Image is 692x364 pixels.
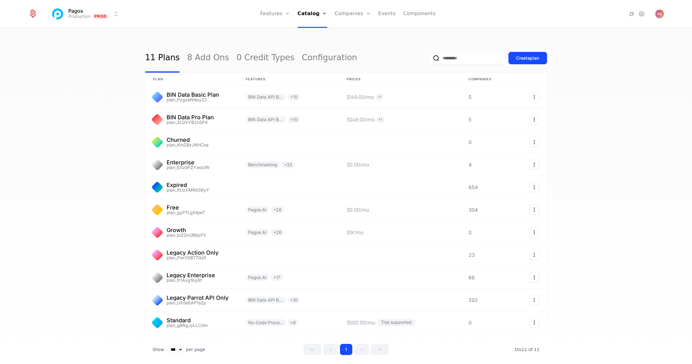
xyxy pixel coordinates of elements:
img: Pagos [50,6,65,21]
button: Open user button [655,10,664,18]
button: Select action [529,182,539,192]
a: 8 Add Ons [187,44,229,73]
button: Go to page 1 [340,344,352,355]
a: Integrations [628,10,635,18]
span: Pagos [68,8,83,13]
a: Settings [638,10,645,18]
span: 11 [514,347,539,352]
div: Production [68,13,90,19]
button: Select action [529,160,539,170]
button: Select environment [52,7,120,21]
button: Go to first page [304,344,321,355]
button: Go to last page [371,344,389,355]
button: Go to next page [354,344,369,355]
button: Select action [529,92,539,102]
select: Select page size [167,345,183,353]
button: Select action [529,205,539,215]
th: Prices [339,73,461,86]
span: Prod [93,14,108,19]
button: Select action [529,115,539,125]
a: 0 Credit Types [236,44,294,73]
th: plan [146,73,238,86]
span: per page [186,346,205,353]
div: Create plan [516,55,539,61]
div: Page navigation [304,344,389,355]
button: Createplan [508,52,547,64]
button: Select action [529,318,539,328]
button: Select action [529,227,539,237]
button: Select action [529,250,539,260]
button: Select action [529,295,539,305]
a: Configuration [302,44,357,73]
button: Select action [529,273,539,282]
div: Table pagination [145,344,547,355]
span: 1 to 11 of [514,347,534,352]
img: Andy Barker [655,10,664,18]
a: 11 Plans [145,44,180,73]
button: Go to previous page [323,344,338,355]
th: Features [238,73,339,86]
th: Companies [461,73,511,86]
span: Show [153,346,164,353]
button: Select action [529,137,539,147]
